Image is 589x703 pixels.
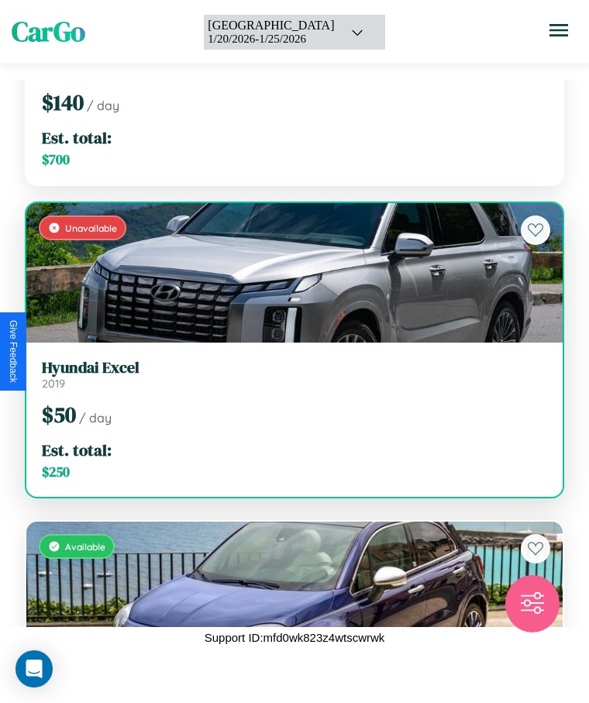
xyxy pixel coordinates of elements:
[65,222,117,234] span: Unavailable
[205,627,385,648] p: Support ID: mfd0wk823z4wtscwrwk
[208,33,334,46] div: 1 / 20 / 2026 - 1 / 25 / 2026
[15,650,53,687] div: Open Intercom Messenger
[12,13,85,50] span: CarGo
[42,439,112,461] span: Est. total:
[208,19,334,33] div: [GEOGRAPHIC_DATA]
[79,410,112,426] span: / day
[42,126,112,149] span: Est. total:
[65,541,105,553] span: Available
[42,463,70,481] span: $ 250
[42,358,547,377] h3: Hyundai Excel
[42,150,70,169] span: $ 700
[42,377,65,391] span: 2019
[42,358,547,391] a: Hyundai Excel2019
[87,98,119,113] span: / day
[8,320,19,383] div: Give Feedback
[42,400,76,429] span: $ 50
[42,88,84,117] span: $ 140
